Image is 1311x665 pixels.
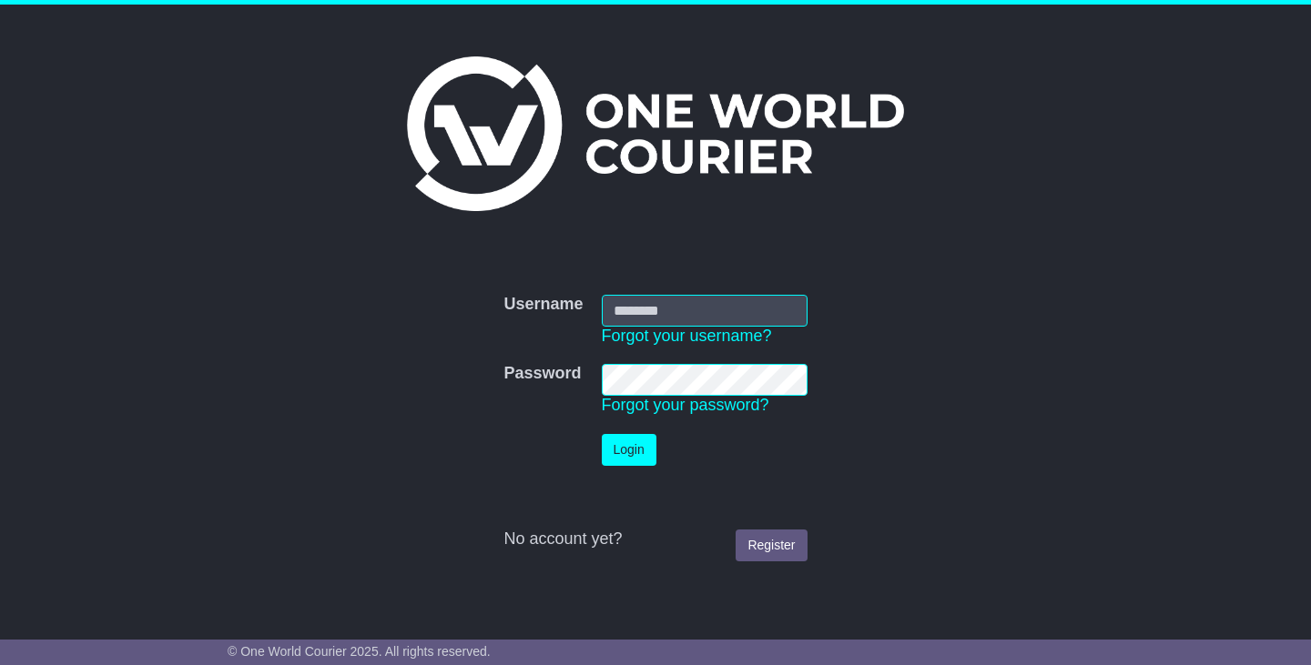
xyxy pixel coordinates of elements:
span: © One World Courier 2025. All rights reserved. [228,644,491,659]
div: No account yet? [503,529,807,549]
label: Username [503,295,583,315]
a: Forgot your password? [602,396,769,414]
img: One World [407,56,904,211]
a: Register [736,529,807,561]
label: Password [503,364,581,384]
button: Login [602,434,656,466]
a: Forgot your username? [602,327,772,345]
